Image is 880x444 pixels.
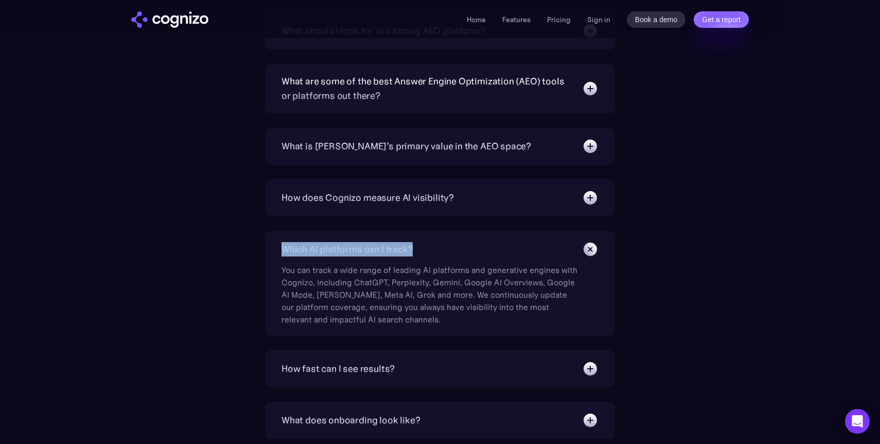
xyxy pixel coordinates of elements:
[281,242,413,257] div: Which AI platforms can I track?
[281,74,572,103] div: What are some of the best Answer Engine Optimization (AEO) tools or platforms out there?
[281,413,420,428] div: What does onboarding look like?
[694,11,749,28] a: Get a report
[467,15,486,24] a: Home
[281,139,531,153] div: What is [PERSON_NAME]’s primary value in the AEO space?
[502,15,531,24] a: Features
[281,362,395,376] div: How fast can I see results?
[281,258,580,326] div: You can track a wide range of leading AI platforms and generative engines with Cognizo, including...
[281,191,454,205] div: How does Cognizo measure AI visibility?
[131,11,208,28] a: home
[627,11,686,28] a: Book a demo
[587,13,610,26] a: Sign in
[845,409,870,434] div: Open Intercom Messenger
[131,11,208,28] img: cognizo logo
[547,15,571,24] a: Pricing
